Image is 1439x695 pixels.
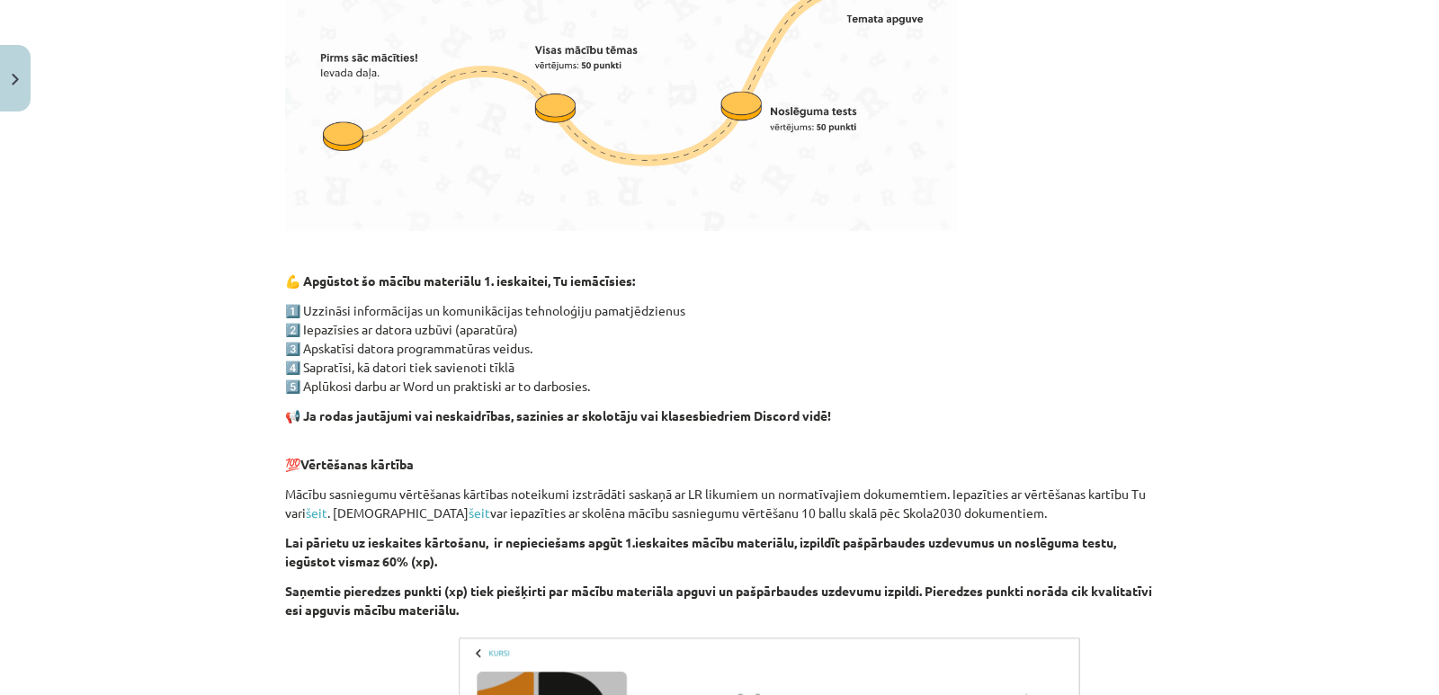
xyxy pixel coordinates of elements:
[285,301,1154,396] p: 1️⃣ Uzzināsi informācijas un komunikācijas tehnoloģiju pamatjēdzienus 2️⃣ Iepazīsies ar datora uz...
[285,272,635,289] strong: 💪 Apgūstot šo mācību materiālu 1. ieskaitei, Tu iemācīsies:
[285,485,1154,522] p: Mācību sasniegumu vērtēšanas kārtības noteikumi izstrādāti saskaņā ar LR likumiem un normatīvajie...
[285,583,1152,618] b: Saņemtie pieredzes punkti (xp) tiek piešķirti par mācību materiāla apguvi un pašpārbaudes uzdevum...
[12,74,19,85] img: icon-close-lesson-0947bae3869378f0d4975bcd49f059093ad1ed9edebbc8119c70593378902aed.svg
[469,504,490,521] a: šeit
[285,534,1116,569] b: Lai pārietu uz ieskaites kārtošanu, ir nepieciešams apgūt 1.ieskaites mācību materiālu, izpildīt ...
[306,504,327,521] a: šeit
[285,407,831,423] strong: 📢 Ja rodas jautājumi vai neskaidrības, sazinies ar skolotāju vai klasesbiedriem Discord vidē!
[300,456,414,472] b: Vērtēšanas kārtība
[285,436,1154,474] p: 💯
